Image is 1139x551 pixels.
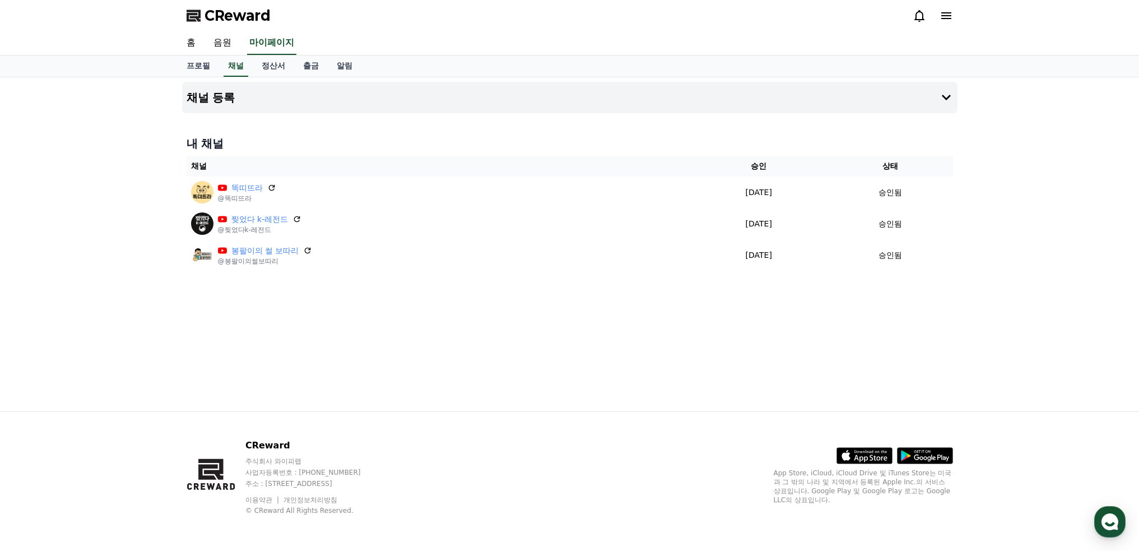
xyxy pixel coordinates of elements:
p: [DATE] [695,187,823,198]
th: 상태 [827,156,953,177]
a: 출금 [294,55,328,77]
a: 개인정보처리방침 [283,496,337,504]
p: @똑띠뜨라 [218,194,276,203]
p: CReward [245,439,382,452]
a: 찢었다 k-레전드 [231,214,289,225]
img: 봉팔이의 썰 보따리 [191,244,213,266]
p: 승인됨 [878,249,902,261]
h4: 채널 등록 [187,91,235,104]
p: 승인됨 [878,218,902,230]
p: © CReward All Rights Reserved. [245,506,382,515]
a: 채널 [224,55,248,77]
img: 찢었다 k-레전드 [191,212,213,235]
p: @봉팔이의썰보따리 [218,257,313,266]
a: CReward [187,7,271,25]
a: 홈 [178,31,204,55]
p: 주식회사 와이피랩 [245,457,382,466]
img: 똑띠뜨라 [191,181,213,203]
p: App Store, iCloud, iCloud Drive 및 iTunes Store는 미국과 그 밖의 나라 및 지역에서 등록된 Apple Inc.의 서비스 상표입니다. Goo... [774,469,953,504]
p: [DATE] [695,218,823,230]
h4: 내 채널 [187,136,953,151]
a: 이용약관 [245,496,281,504]
p: [DATE] [695,249,823,261]
span: CReward [204,7,271,25]
button: 채널 등록 [182,82,957,113]
a: 알림 [328,55,361,77]
a: 마이페이지 [247,31,296,55]
th: 채널 [187,156,690,177]
a: 음원 [204,31,240,55]
p: 사업자등록번호 : [PHONE_NUMBER] [245,468,382,477]
th: 승인 [690,156,827,177]
p: 승인됨 [878,187,902,198]
p: 주소 : [STREET_ADDRESS] [245,479,382,488]
p: @찢었다k-레전드 [218,225,302,234]
a: 프로필 [178,55,219,77]
a: 정산서 [253,55,294,77]
a: 봉팔이의 썰 보따리 [231,245,299,257]
a: 똑띠뜨라 [231,182,263,194]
